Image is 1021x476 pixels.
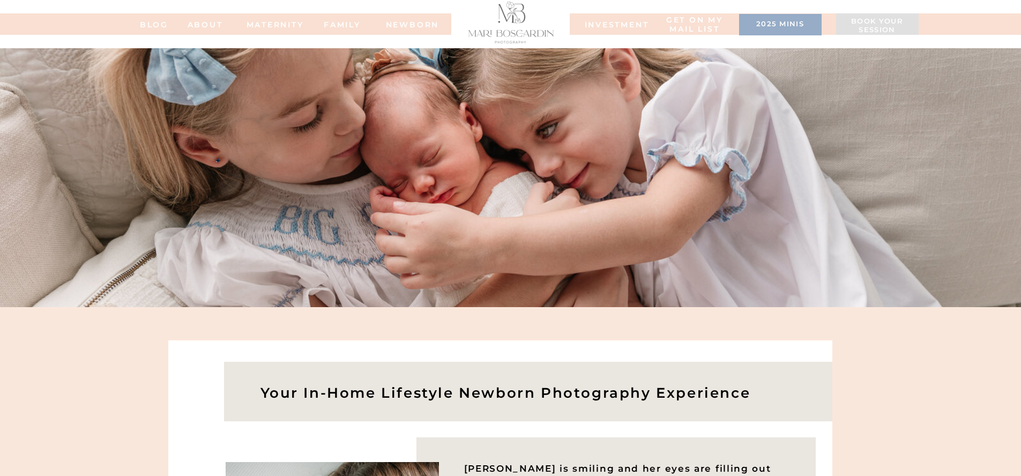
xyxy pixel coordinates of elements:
a: NEWBORN [382,20,443,28]
a: Get on my MAIL list [665,16,725,34]
a: MATERNITY [247,20,289,28]
a: BLOG [133,20,176,28]
a: Book your session [841,17,913,35]
p: [PERSON_NAME] is smiling and her eyes are filling out with tears at the same time as she snuggles... [464,459,795,472]
a: FAMILy [321,20,364,28]
a: 2025 minis [744,20,816,31]
h2: Your In-Home Lifestyle Newborn Photography Experience [260,379,789,392]
a: INVESTMENT [585,20,638,28]
a: ABOUT [176,20,235,28]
